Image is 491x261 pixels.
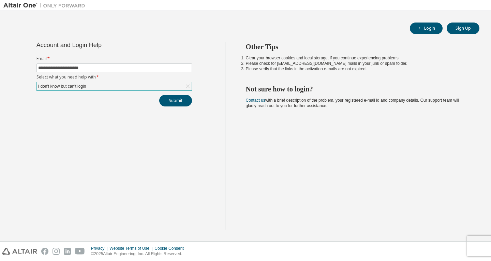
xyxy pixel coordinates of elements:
button: Submit [159,95,192,106]
h2: Not sure how to login? [246,85,467,93]
div: Privacy [91,246,109,251]
li: Clear your browser cookies and local storage, if you continue experiencing problems. [246,55,467,61]
span: with a brief description of the problem, your registered e-mail id and company details. Our suppo... [246,98,459,108]
p: © 2025 Altair Engineering, Inc. All Rights Reserved. [91,251,188,257]
li: Please verify that the links in the activation e-mails are not expired. [246,66,467,72]
li: Please check for [EMAIL_ADDRESS][DOMAIN_NAME] mails in your junk or spam folder. [246,61,467,66]
button: Login [410,23,443,34]
img: altair_logo.svg [2,248,37,255]
h2: Other Tips [246,42,467,51]
label: Select what you need help with [36,74,192,80]
img: Altair One [3,2,89,9]
label: Email [36,56,192,61]
img: linkedin.svg [64,248,71,255]
a: Contact us [246,98,265,103]
img: facebook.svg [41,248,48,255]
img: instagram.svg [53,248,60,255]
div: Website Terms of Use [109,246,154,251]
div: I don't know but can't login [37,82,192,90]
div: Cookie Consent [154,246,188,251]
div: Account and Login Help [36,42,161,48]
img: youtube.svg [75,248,85,255]
div: I don't know but can't login [37,83,87,90]
button: Sign Up [447,23,479,34]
